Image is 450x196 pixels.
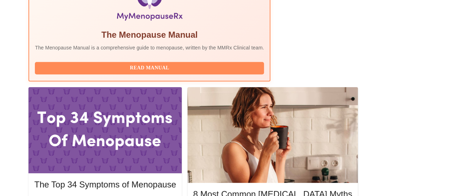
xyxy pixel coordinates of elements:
button: Read Manual [35,62,264,74]
h5: The Menopause Manual [35,29,264,41]
p: The Menopause Manual is a comprehensive guide to menopause, written by the MMRx Clinical team. [35,44,264,51]
a: Read Manual [35,64,266,70]
h5: The Top 34 Symptoms of Menopause [34,179,176,190]
span: Read Manual [42,64,257,73]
